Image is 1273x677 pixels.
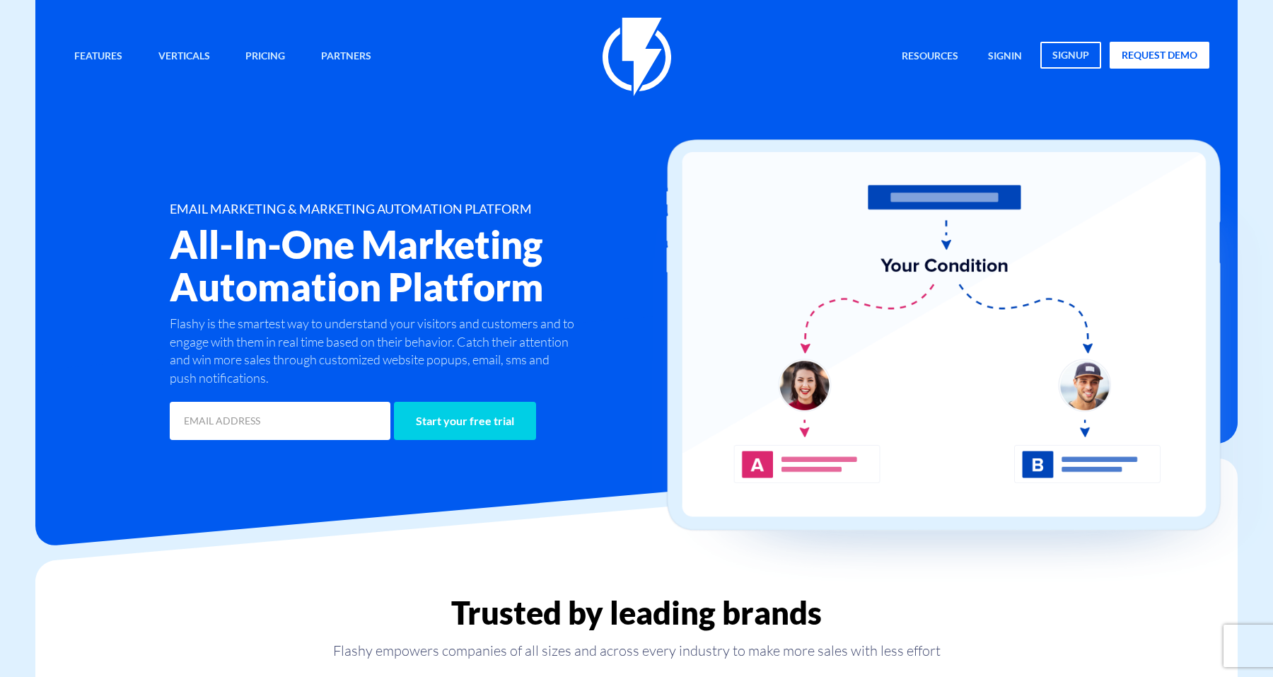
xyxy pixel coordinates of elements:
[394,402,536,440] input: Start your free trial
[170,202,721,216] h1: EMAIL MARKETING & MARKETING AUTOMATION PLATFORM
[170,315,579,388] p: Flashy is the smartest way to understand your visitors and customers and to engage with them in r...
[148,42,221,72] a: Verticals
[170,402,390,440] input: EMAIL ADDRESS
[35,596,1238,631] h2: Trusted by leading brands
[170,224,721,308] h2: All-In-One Marketing Automation Platform
[310,42,382,72] a: Partners
[35,641,1238,661] p: Flashy empowers companies of all sizes and across every industry to make more sales with less effort
[1040,42,1101,69] a: signup
[977,42,1033,72] a: signin
[235,42,296,72] a: Pricing
[64,42,133,72] a: Features
[891,42,969,72] a: Resources
[1110,42,1209,69] a: request demo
